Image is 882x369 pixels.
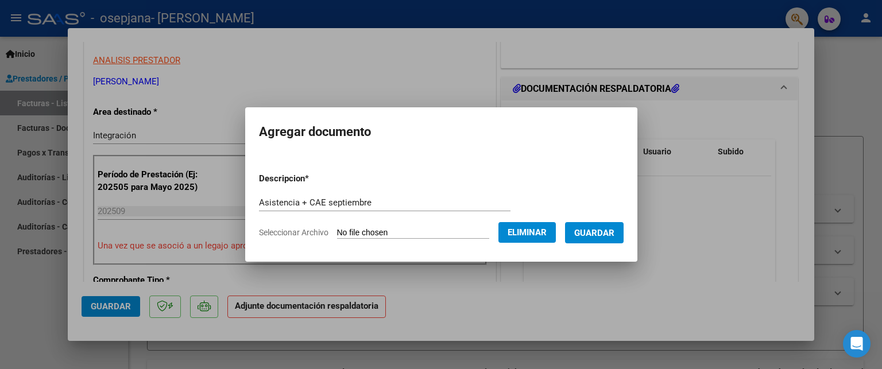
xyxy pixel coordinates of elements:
h2: Agregar documento [259,121,624,143]
span: Seleccionar Archivo [259,228,328,237]
div: Open Intercom Messenger [843,330,871,358]
p: Descripcion [259,172,369,185]
span: Guardar [574,228,614,238]
button: Guardar [565,222,624,243]
span: Eliminar [508,227,547,238]
button: Eliminar [498,222,556,243]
